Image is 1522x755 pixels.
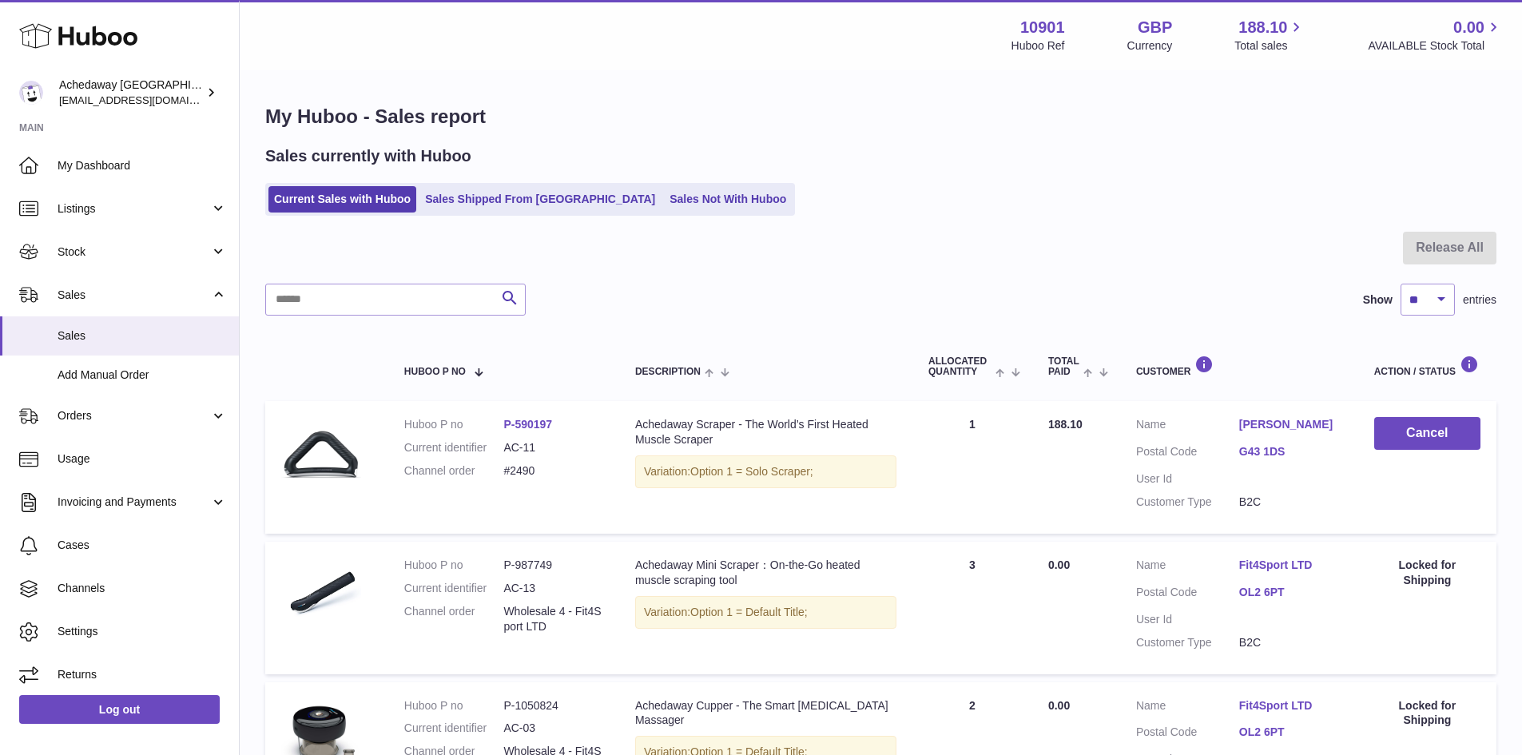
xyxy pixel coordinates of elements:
span: Add Manual Order [58,368,227,383]
dd: B2C [1239,495,1342,510]
dt: Channel order [404,463,504,479]
h2: Sales currently with Huboo [265,145,471,167]
a: Fit4Sport LTD [1239,558,1342,573]
img: musclescraper_750x_c42b3404-e4d5-48e3-b3b1-8be745232369.png [281,558,361,638]
span: Cases [58,538,227,553]
span: Listings [58,201,210,217]
span: AVAILABLE Stock Total [1368,38,1503,54]
div: Action / Status [1374,356,1480,377]
dd: Wholesale 4 - Fit4Sport LTD [503,604,603,634]
td: 3 [912,542,1032,674]
a: OL2 6PT [1239,725,1342,740]
div: Achedaway [GEOGRAPHIC_DATA] [59,77,203,108]
dt: Current identifier [404,721,504,736]
span: 188.10 [1048,418,1083,431]
dt: Huboo P no [404,698,504,713]
span: 188.10 [1238,17,1287,38]
div: Achedaway Cupper - The Smart [MEDICAL_DATA] Massager [635,698,896,729]
strong: 10901 [1020,17,1065,38]
a: G43 1DS [1239,444,1342,459]
dd: B2C [1239,635,1342,650]
dt: Postal Code [1136,585,1239,604]
dd: P-987749 [503,558,603,573]
span: Huboo P no [404,367,466,377]
dd: AC-13 [503,581,603,596]
a: OL2 6PT [1239,585,1342,600]
span: Description [635,367,701,377]
span: entries [1463,292,1496,308]
span: Channels [58,581,227,596]
a: Sales Shipped From [GEOGRAPHIC_DATA] [419,186,661,213]
a: P-590197 [503,418,552,431]
img: Achedaway-Muscle-Scraper.png [281,417,361,497]
a: Fit4Sport LTD [1239,698,1342,713]
label: Show [1363,292,1393,308]
span: Orders [58,408,210,423]
dt: Postal Code [1136,725,1239,744]
a: Log out [19,695,220,724]
dt: Current identifier [404,581,504,596]
div: Variation: [635,596,896,629]
span: Settings [58,624,227,639]
span: ALLOCATED Quantity [928,356,991,377]
span: Invoicing and Payments [58,495,210,510]
span: 0.00 [1048,558,1070,571]
dt: Current identifier [404,440,504,455]
dt: Huboo P no [404,558,504,573]
dt: Huboo P no [404,417,504,432]
dd: AC-03 [503,721,603,736]
span: Total sales [1234,38,1305,54]
dd: P-1050824 [503,698,603,713]
span: My Dashboard [58,158,227,173]
a: Current Sales with Huboo [268,186,416,213]
span: 0.00 [1453,17,1484,38]
span: 0.00 [1048,699,1070,712]
a: 188.10 Total sales [1234,17,1305,54]
span: Sales [58,328,227,344]
span: Total paid [1048,356,1079,377]
a: 0.00 AVAILABLE Stock Total [1368,17,1503,54]
div: Locked for Shipping [1374,558,1480,588]
dd: #2490 [503,463,603,479]
a: Sales Not With Huboo [664,186,792,213]
span: Returns [58,667,227,682]
a: [PERSON_NAME] [1239,417,1342,432]
dd: AC-11 [503,440,603,455]
strong: GBP [1138,17,1172,38]
span: Option 1 = Solo Scraper; [690,465,813,478]
div: Variation: [635,455,896,488]
span: Option 1 = Default Title; [690,606,808,618]
dt: User Id [1136,612,1239,627]
span: [EMAIL_ADDRESS][DOMAIN_NAME] [59,93,235,106]
dt: Channel order [404,604,504,634]
div: Achedaway Mini Scraper：On-the-Go heated muscle scraping tool [635,558,896,588]
dt: User Id [1136,471,1239,487]
div: Huboo Ref [1011,38,1065,54]
dt: Postal Code [1136,444,1239,463]
span: Usage [58,451,227,467]
div: Customer [1136,356,1342,377]
span: Sales [58,288,210,303]
dt: Customer Type [1136,495,1239,510]
dt: Name [1136,417,1239,436]
h1: My Huboo - Sales report [265,104,1496,129]
div: Achedaway Scraper - The World’s First Heated Muscle Scraper [635,417,896,447]
span: Stock [58,244,210,260]
div: Locked for Shipping [1374,698,1480,729]
div: Currency [1127,38,1173,54]
dt: Name [1136,698,1239,717]
button: Cancel [1374,417,1480,450]
dt: Customer Type [1136,635,1239,650]
td: 1 [912,401,1032,534]
dt: Name [1136,558,1239,577]
img: admin@newpb.co.uk [19,81,43,105]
